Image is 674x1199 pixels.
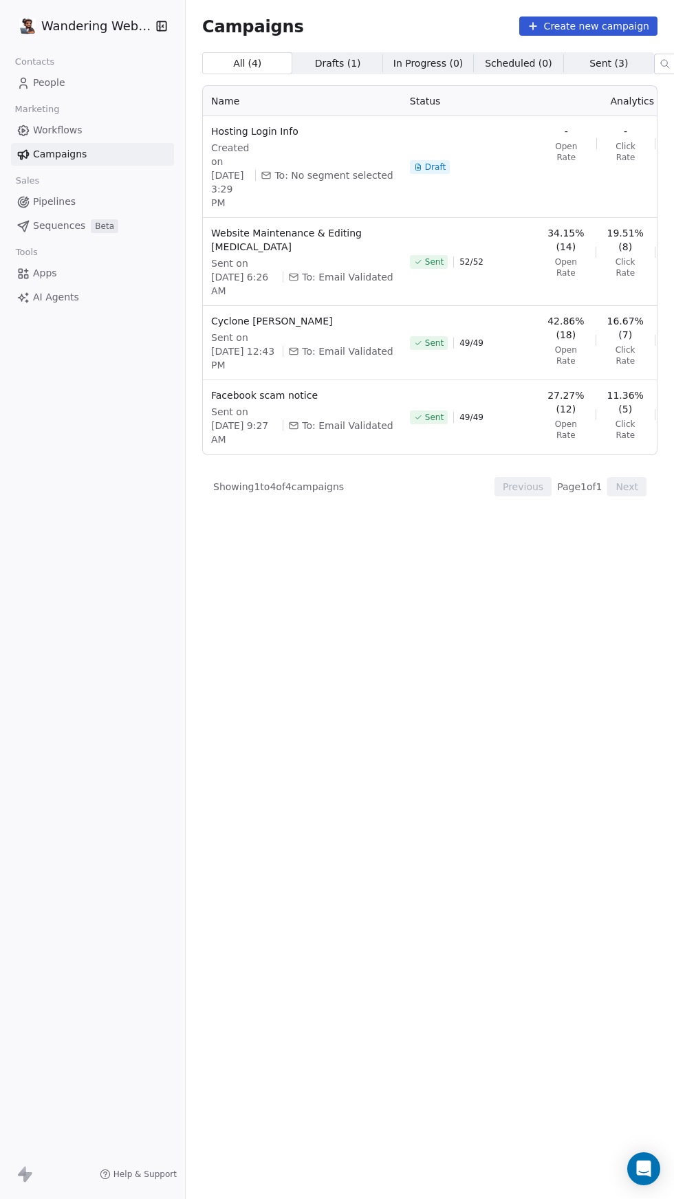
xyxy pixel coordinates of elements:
[9,99,65,120] span: Marketing
[211,314,393,328] span: Cyclone [PERSON_NAME]
[91,219,118,233] span: Beta
[425,412,444,423] span: Sent
[11,214,174,237] a: SequencesBeta
[607,314,644,342] span: 16.67% (7)
[589,56,628,71] span: Sent ( 3 )
[607,226,644,254] span: 19.51% (8)
[402,86,539,116] th: Status
[547,226,585,254] span: 34.15% (14)
[393,56,464,71] span: In Progress ( 0 )
[547,141,585,163] span: Open Rate
[485,56,552,71] span: Scheduled ( 0 )
[213,480,344,494] span: Showing 1 to 4 of 4 campaigns
[17,14,146,38] button: Wandering Webmaster
[547,388,585,416] span: 27.27% (12)
[607,344,644,366] span: Click Rate
[211,405,277,446] span: Sent on [DATE] 9:27 AM
[11,143,174,166] a: Campaigns
[302,419,393,432] span: To: Email Validated
[10,170,45,191] span: Sales
[211,388,393,402] span: Facebook scam notice
[41,17,153,35] span: Wandering Webmaster
[211,331,277,372] span: Sent on [DATE] 12:43 PM
[11,286,174,309] a: AI Agents
[547,419,585,441] span: Open Rate
[113,1169,177,1180] span: Help & Support
[565,124,568,138] span: -
[10,242,43,263] span: Tools
[302,344,393,358] span: To: Email Validated
[202,16,304,36] span: Campaigns
[607,419,644,441] span: Click Rate
[33,76,65,90] span: People
[607,256,644,278] span: Click Rate
[624,124,627,138] span: -
[302,270,393,284] span: To: Email Validated
[607,388,644,416] span: 11.36% (5)
[11,262,174,285] a: Apps
[425,162,446,173] span: Draft
[33,219,85,233] span: Sequences
[11,119,174,142] a: Workflows
[547,344,585,366] span: Open Rate
[459,338,483,349] span: 49 / 49
[627,1152,660,1185] div: Open Intercom Messenger
[19,18,36,34] img: logo.png
[425,256,444,267] span: Sent
[211,141,250,210] span: Created on [DATE] 3:29 PM
[11,190,174,213] a: Pipelines
[211,226,393,254] span: Website Maintenance & Editing [MEDICAL_DATA]
[519,16,657,36] button: Create new campaign
[33,195,76,209] span: Pipelines
[9,52,61,72] span: Contacts
[11,71,174,94] a: People
[557,480,602,494] span: Page 1 of 1
[607,477,646,496] button: Next
[33,290,79,305] span: AI Agents
[315,56,361,71] span: Drafts ( 1 )
[547,314,585,342] span: 42.86% (18)
[33,123,83,137] span: Workflows
[547,256,585,278] span: Open Rate
[459,412,483,423] span: 49 / 49
[274,168,393,182] span: To: No segment selected
[211,124,393,138] span: Hosting Login Info
[203,86,402,116] th: Name
[211,256,277,298] span: Sent on [DATE] 6:26 AM
[608,141,644,163] span: Click Rate
[494,477,552,496] button: Previous
[33,266,57,280] span: Apps
[33,147,87,162] span: Campaigns
[459,256,483,267] span: 52 / 52
[425,338,444,349] span: Sent
[100,1169,177,1180] a: Help & Support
